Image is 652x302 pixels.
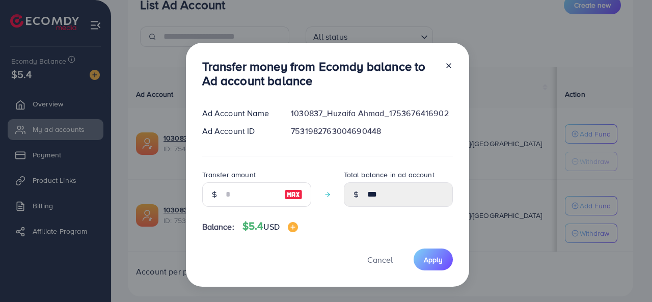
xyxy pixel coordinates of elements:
[283,107,460,119] div: 1030837_Huzaifa Ahmad_1753676416902
[263,221,279,232] span: USD
[242,220,298,233] h4: $5.4
[355,249,405,270] button: Cancel
[414,249,453,270] button: Apply
[367,254,393,265] span: Cancel
[194,107,283,119] div: Ad Account Name
[424,255,443,265] span: Apply
[283,125,460,137] div: 7531982763004690448
[194,125,283,137] div: Ad Account ID
[344,170,434,180] label: Total balance in ad account
[284,188,303,201] img: image
[288,222,298,232] img: image
[609,256,644,294] iframe: Chat
[202,170,256,180] label: Transfer amount
[202,59,437,89] h3: Transfer money from Ecomdy balance to Ad account balance
[202,221,234,233] span: Balance:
